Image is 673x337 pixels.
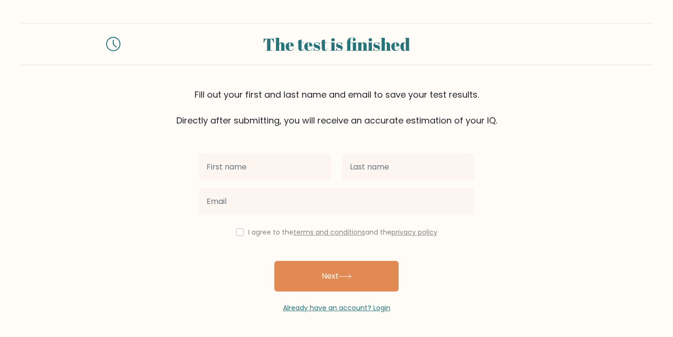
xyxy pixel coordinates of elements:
input: First name [199,154,331,180]
div: The test is finished [132,31,541,57]
a: terms and conditions [293,227,365,237]
input: Email [199,188,474,215]
input: Last name [342,154,474,180]
label: I agree to the and the [248,227,437,237]
a: privacy policy [391,227,437,237]
button: Next [274,261,399,292]
a: Already have an account? Login [283,303,391,313]
div: Fill out your first and last name and email to save your test results. Directly after submitting,... [21,88,652,127]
